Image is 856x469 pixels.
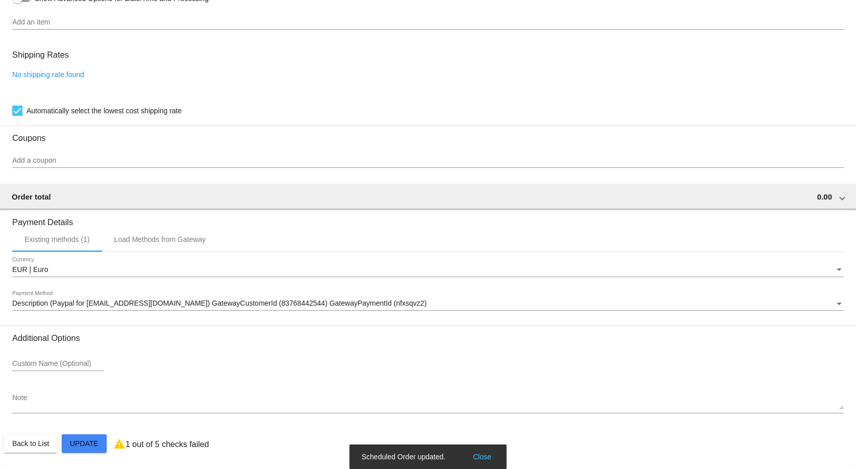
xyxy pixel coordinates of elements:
div: Load Methods from Gateway [114,235,206,243]
span: Back to List [12,439,49,448]
span: Order total [12,192,51,201]
span: Update [70,439,98,448]
span: 0.00 [817,192,832,201]
button: Back to List [4,434,57,453]
button: Close [470,452,494,462]
button: Update [62,434,107,453]
input: Custom Name (Optional) [12,360,104,368]
h3: Payment Details [12,210,844,227]
span: EUR | Euro [12,265,48,274]
span: Automatically select the lowest cost shipping rate [27,105,182,117]
p: 1 out of 5 checks failed [125,440,209,449]
h3: Additional Options [12,333,844,343]
span: Description (Paypal for [EMAIL_ADDRESS][DOMAIN_NAME]) GatewayCustomerId (83768442544) GatewayPaym... [12,299,426,307]
a: No shipping rate found [12,70,84,79]
mat-select: Payment Method [12,300,844,308]
div: Existing methods (1) [24,235,90,243]
input: Add a coupon [12,157,844,165]
mat-icon: warning [113,438,125,450]
h3: Coupons [12,126,844,143]
h3: Shipping Rates [12,44,69,66]
mat-select: Currency [12,266,844,274]
simple-snack-bar: Scheduled Order updated. [362,452,494,462]
input: Add an item [12,18,844,27]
